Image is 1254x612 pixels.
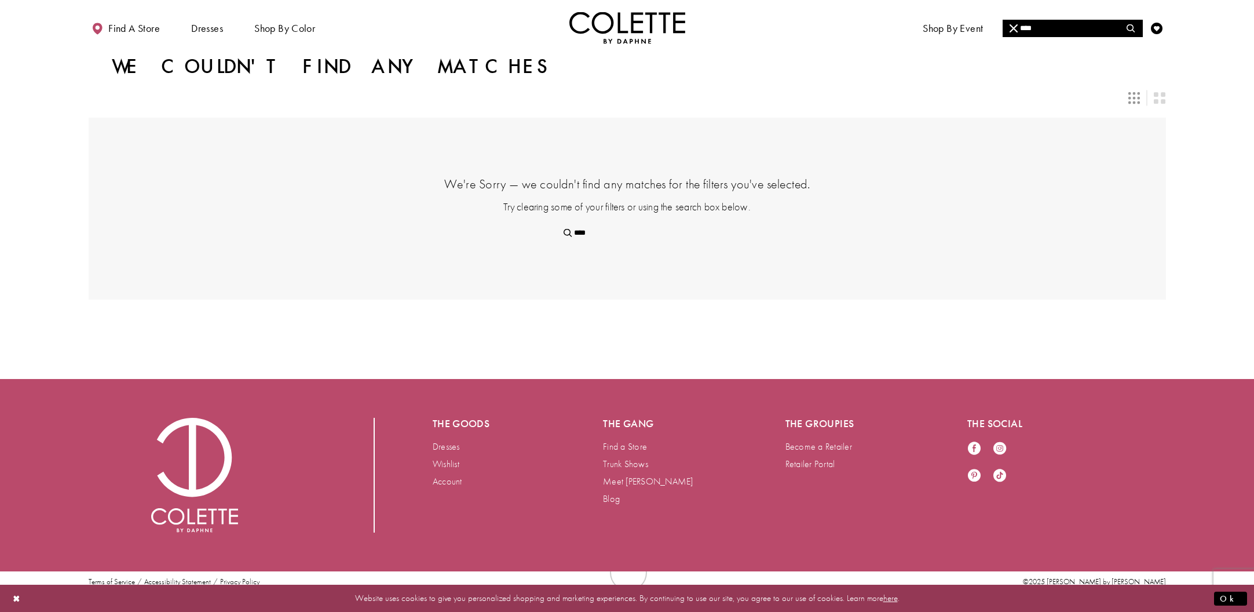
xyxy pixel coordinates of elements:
[1128,92,1140,104] span: Switch layout to 3 columns
[920,12,986,43] span: Shop By Event
[961,435,1024,490] ul: Follow us
[151,418,238,533] a: Visit Colette by Daphne Homepage
[191,23,223,34] span: Dresses
[993,441,1007,457] a: Visit our Instagram - Opens in new tab
[89,12,163,43] a: Find a store
[967,468,981,484] a: Visit our Pinterest - Opens in new tab
[785,458,835,470] a: Retailer Portal
[967,441,981,457] a: Visit our Facebook - Opens in new tab
[1003,20,1143,37] div: Search form
[82,85,1173,111] div: Layout Controls
[603,458,648,470] a: Trunk Shows
[557,224,579,242] button: Submit Search
[220,578,259,586] a: Privacy Policy
[557,224,697,242] input: Search
[569,12,685,43] a: Visit Home Page
[603,418,738,429] h5: The gang
[433,475,462,487] a: Account
[1023,577,1166,586] span: ©2025 [PERSON_NAME] by [PERSON_NAME]
[254,23,315,34] span: Shop by color
[433,440,460,453] a: Dresses
[433,418,557,429] h5: The goods
[1012,12,1098,43] a: Meet the designer
[84,578,264,586] ul: Post footer menu
[993,468,1007,484] a: Visit our TikTok - Opens in new tab
[251,12,318,43] span: Shop by color
[1123,12,1140,43] a: Toggle search
[883,592,898,604] a: here
[7,588,27,609] button: Close Dialog
[108,23,160,34] span: Find a store
[433,458,459,470] a: Wishlist
[1214,591,1247,606] button: Submit Dialog
[785,440,852,453] a: Become a Retailer
[603,440,647,453] a: Find a Store
[1148,12,1165,43] a: Check Wishlist
[603,475,693,487] a: Meet [PERSON_NAME]
[967,418,1103,429] h5: The social
[147,199,1108,214] p: Try clearing some of your filters or using the search box below.
[83,591,1171,606] p: Website uses cookies to give you personalized shopping and marketing experiences. By continuing t...
[144,578,211,586] a: Accessibility Statement
[147,176,1108,192] h4: We're Sorry — we couldn't find any matches for the filters you've selected.
[1003,20,1142,37] input: Search
[112,55,553,78] h1: We couldn't find any matches
[923,23,983,34] span: Shop By Event
[1120,20,1142,37] button: Submit Search
[785,418,921,429] h5: The groupies
[89,578,135,586] a: Terms of Service
[603,493,620,505] a: Blog
[188,12,226,43] span: Dresses
[151,418,238,533] img: Colette by Daphne
[1003,20,1025,37] button: Close Search
[1154,92,1165,104] span: Switch layout to 2 columns
[569,12,685,43] img: Colette by Daphne
[557,224,697,242] div: Search form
